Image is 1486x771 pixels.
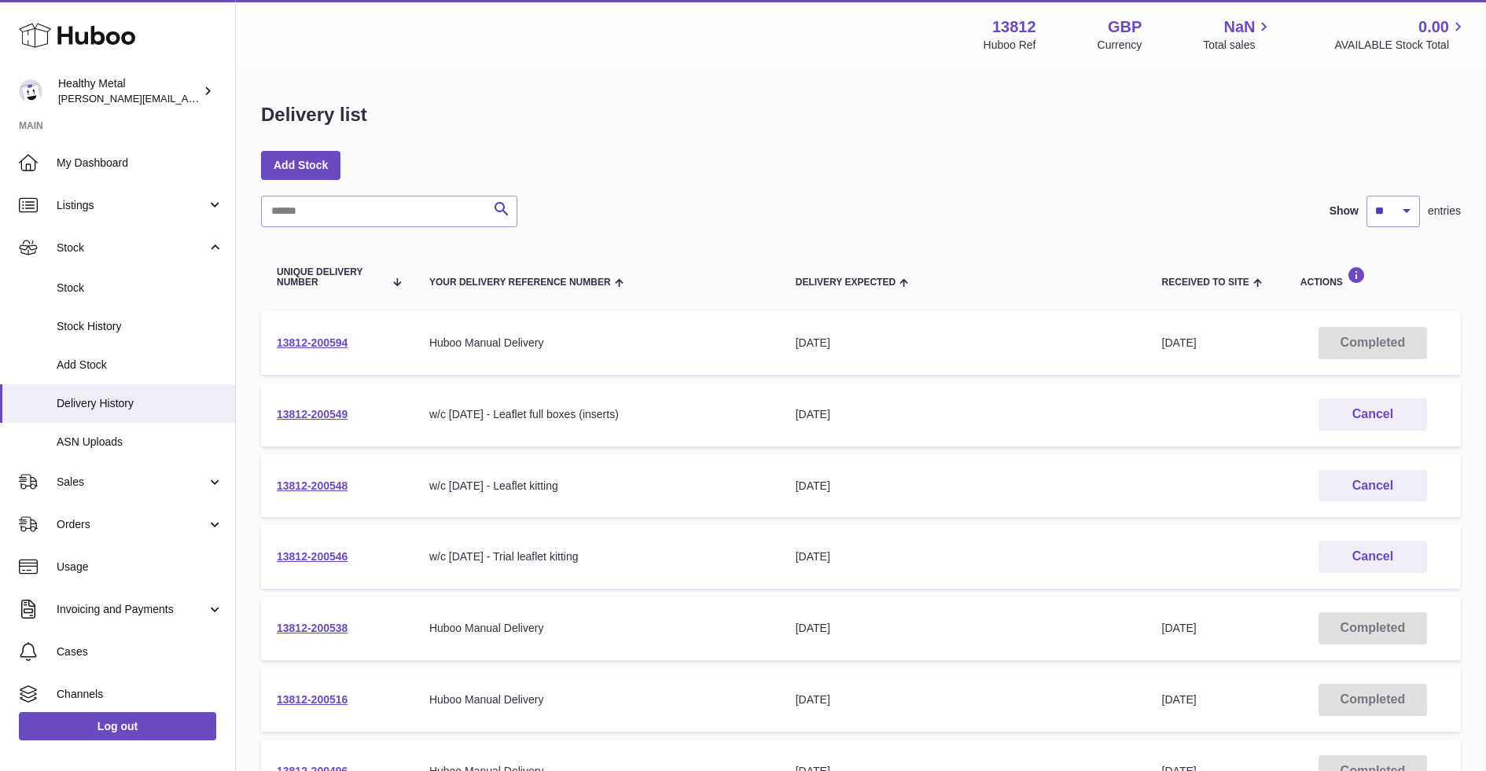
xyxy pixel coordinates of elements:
[57,281,223,296] span: Stock
[19,79,42,103] img: jose@healthy-metal.com
[57,319,223,334] span: Stock History
[57,644,223,659] span: Cases
[277,267,384,288] span: Unique Delivery Number
[57,560,223,575] span: Usage
[1428,204,1461,218] span: entries
[57,475,207,490] span: Sales
[277,408,348,420] a: 13812-200549
[19,712,216,740] a: Log out
[1203,38,1273,53] span: Total sales
[57,435,223,450] span: ASN Uploads
[1334,17,1467,53] a: 0.00 AVAILABLE Stock Total
[796,277,896,288] span: Delivery Expected
[277,336,348,349] a: 13812-200594
[1319,470,1427,502] button: Cancel
[261,151,340,179] a: Add Stock
[429,692,764,707] div: Huboo Manual Delivery
[1098,38,1142,53] div: Currency
[58,76,200,106] div: Healthy Metal
[57,517,207,532] span: Orders
[1223,17,1255,38] span: NaN
[796,621,1131,636] div: [DATE]
[429,336,764,351] div: Huboo Manual Delivery
[1330,204,1359,218] label: Show
[429,479,764,494] div: w/c [DATE] - Leaflet kitting
[261,102,367,127] h1: Delivery list
[57,396,223,411] span: Delivery History
[429,277,611,288] span: Your Delivery Reference Number
[1203,17,1273,53] a: NaN Total sales
[984,38,1036,53] div: Huboo Ref
[429,407,764,422] div: w/c [DATE] - Leaflet full boxes (inserts)
[1162,622,1197,634] span: [DATE]
[57,198,207,213] span: Listings
[992,17,1036,38] strong: 13812
[1334,38,1467,53] span: AVAILABLE Stock Total
[796,549,1131,564] div: [DATE]
[57,358,223,373] span: Add Stock
[57,156,223,171] span: My Dashboard
[57,687,223,702] span: Channels
[796,407,1131,422] div: [DATE]
[796,336,1131,351] div: [DATE]
[58,92,315,105] span: [PERSON_NAME][EMAIL_ADDRESS][DOMAIN_NAME]
[429,549,764,564] div: w/c [DATE] - Trial leaflet kitting
[1108,17,1142,38] strong: GBP
[277,693,348,706] a: 13812-200516
[277,479,348,492] a: 13812-200548
[57,602,207,617] span: Invoicing and Payments
[57,240,207,255] span: Stock
[277,550,348,563] a: 13812-200546
[1319,541,1427,573] button: Cancel
[796,692,1131,707] div: [DATE]
[1319,398,1427,431] button: Cancel
[1162,336,1197,349] span: [DATE]
[1418,17,1449,38] span: 0.00
[1300,266,1445,288] div: Actions
[1162,693,1197,706] span: [DATE]
[429,621,764,636] div: Huboo Manual Delivery
[1162,277,1249,288] span: Received to Site
[277,622,348,634] a: 13812-200538
[796,479,1131,494] div: [DATE]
